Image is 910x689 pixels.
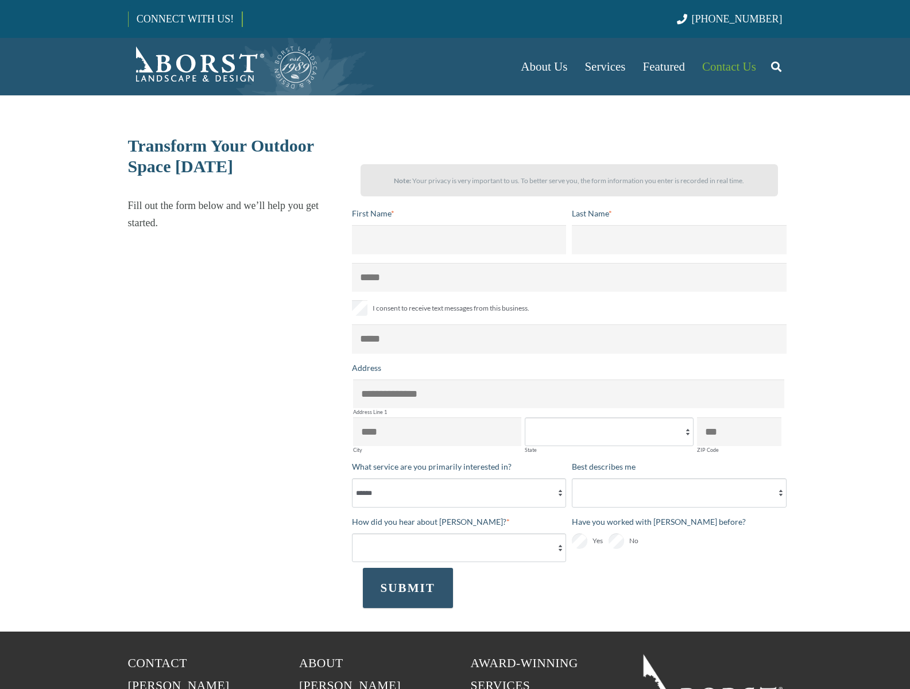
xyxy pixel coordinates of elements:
p: Fill out the form below and we’ll help you get started. [128,197,342,231]
span: Best describes me [572,462,636,471]
span: Services [584,60,625,73]
input: First Name* [352,225,567,254]
select: How did you hear about [PERSON_NAME]?* [352,533,567,562]
input: No [609,533,624,549]
span: What service are you primarily interested in? [352,462,512,471]
span: Contact Us [702,60,756,73]
span: No [629,534,638,548]
a: Featured [634,38,694,95]
a: Search [765,52,788,81]
span: [PHONE_NUMBER] [692,13,783,25]
span: First Name [352,208,391,218]
span: Have you worked with [PERSON_NAME] before? [572,517,746,527]
span: Yes [593,534,603,548]
span: I consent to receive text messages from this business. [373,301,529,315]
label: Address Line 1 [353,409,784,415]
span: Transform Your Outdoor Space [DATE] [128,136,314,176]
label: ZIP Code [697,447,781,452]
span: How did you hear about [PERSON_NAME]? [352,517,506,527]
a: About Us [512,38,576,95]
span: About Us [521,60,567,73]
a: Contact Us [694,38,765,95]
p: Your privacy is very important to us. To better serve you, the form information you enter is reco... [371,172,768,189]
span: Featured [643,60,685,73]
a: [PHONE_NUMBER] [677,13,782,25]
strong: Note: [394,176,411,185]
select: What service are you primarily interested in? [352,478,567,507]
span: Address [352,363,381,373]
input: I consent to receive text messages from this business. [352,300,367,316]
input: Yes [572,533,587,549]
a: CONNECT WITH US! [129,5,242,33]
a: Services [576,38,634,95]
input: Last Name* [572,225,787,254]
label: City [353,447,522,452]
span: Last Name [572,208,609,218]
a: Borst-Logo [128,44,319,90]
button: SUBMIT [363,568,453,608]
select: Best describes me [572,478,787,507]
label: State [525,447,694,452]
